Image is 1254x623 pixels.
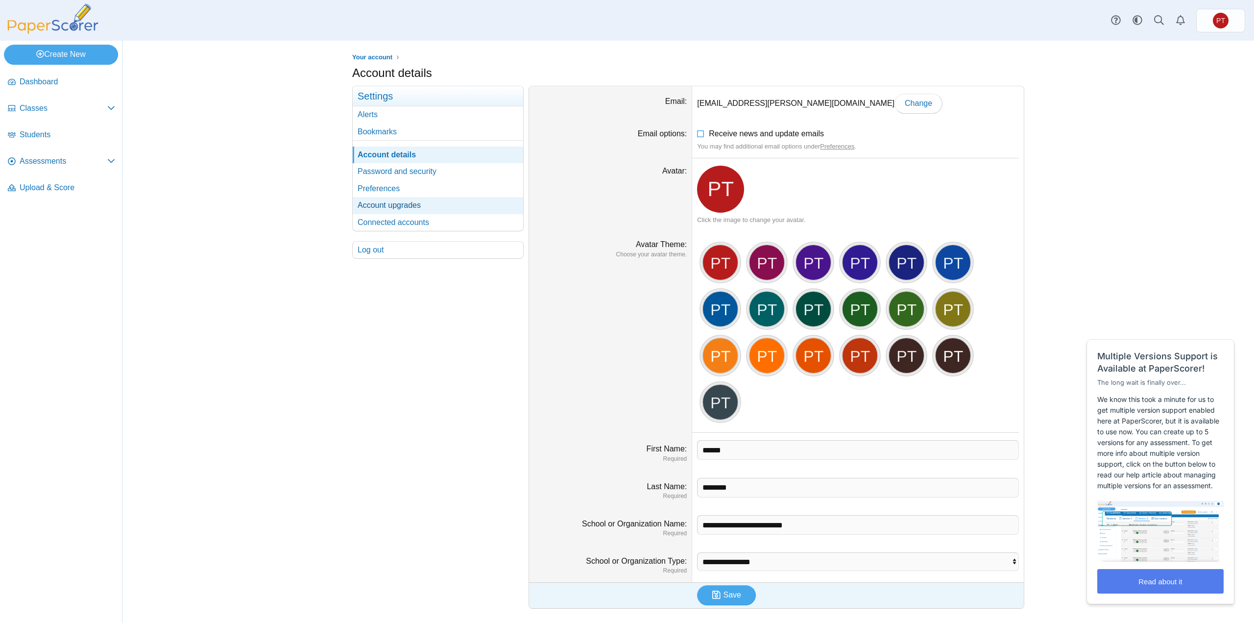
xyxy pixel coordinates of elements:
[352,53,392,61] span: Your account
[842,244,878,281] div: PT
[20,182,115,193] span: Upload & Score
[888,291,925,327] div: PT
[1196,9,1245,32] a: Pamela Trafford
[707,179,734,199] span: Pamela Trafford
[697,216,1019,224] div: Click the image to change your avatar.
[888,337,925,374] div: PT
[842,291,878,327] div: PT
[353,180,523,197] a: Preferences
[1170,10,1191,31] a: Alerts
[534,250,687,259] dfn: Choose your avatar theme.
[4,124,119,147] a: Students
[723,591,741,599] span: Save
[534,492,687,500] dfn: Required
[353,147,523,163] a: Account details
[636,240,687,249] label: Avatar Theme
[352,65,432,81] h1: Account details
[4,27,102,35] a: PaperScorer
[795,291,832,327] div: PT
[702,337,739,374] div: PT
[820,143,854,150] a: Preferences
[4,176,119,200] a: Upload & Score
[4,97,119,121] a: Classes
[665,97,687,105] label: Email
[697,585,756,605] button: Save
[935,291,971,327] div: PT
[20,156,107,167] span: Assessments
[353,242,523,258] a: Log out
[647,482,687,491] label: Last Name
[534,567,687,575] dfn: Required
[582,520,687,528] label: School or Organization Name
[697,166,744,213] a: Pamela Trafford
[4,71,119,94] a: Dashboard
[702,291,739,327] div: PT
[586,557,687,565] label: School or Organization Type
[702,384,739,421] div: PT
[534,455,687,463] dfn: Required
[20,76,115,87] span: Dashboard
[353,163,523,180] a: Password and security
[709,129,824,138] span: Receive news and update emails
[647,445,687,453] label: First Name
[1082,316,1240,609] iframe: Help Scout Beacon - Messages and Notifications
[353,214,523,231] a: Connected accounts
[4,45,118,64] a: Create New
[353,86,523,106] h3: Settings
[842,337,878,374] div: PT
[4,4,102,34] img: PaperScorer
[20,129,115,140] span: Students
[350,51,395,64] a: Your account
[888,244,925,281] div: PT
[748,337,785,374] div: PT
[748,291,785,327] div: PT
[1213,13,1229,28] span: Pamela Trafford
[748,244,785,281] div: PT
[935,244,971,281] div: PT
[353,106,523,123] a: Alerts
[353,124,523,140] a: Bookmarks
[935,337,971,374] div: PT
[353,197,523,214] a: Account upgrades
[905,99,932,107] span: Change
[4,150,119,174] a: Assessments
[662,167,687,175] label: Avatar
[795,337,832,374] div: PT
[894,94,942,113] a: Change
[702,244,739,281] div: PT
[638,129,687,138] label: Email options
[697,142,1019,151] div: You may find additional email options under .
[534,529,687,538] dfn: Required
[20,103,107,114] span: Classes
[692,86,1024,121] dd: [EMAIL_ADDRESS][PERSON_NAME][DOMAIN_NAME]
[1216,17,1225,24] span: Pamela Trafford
[795,244,832,281] div: PT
